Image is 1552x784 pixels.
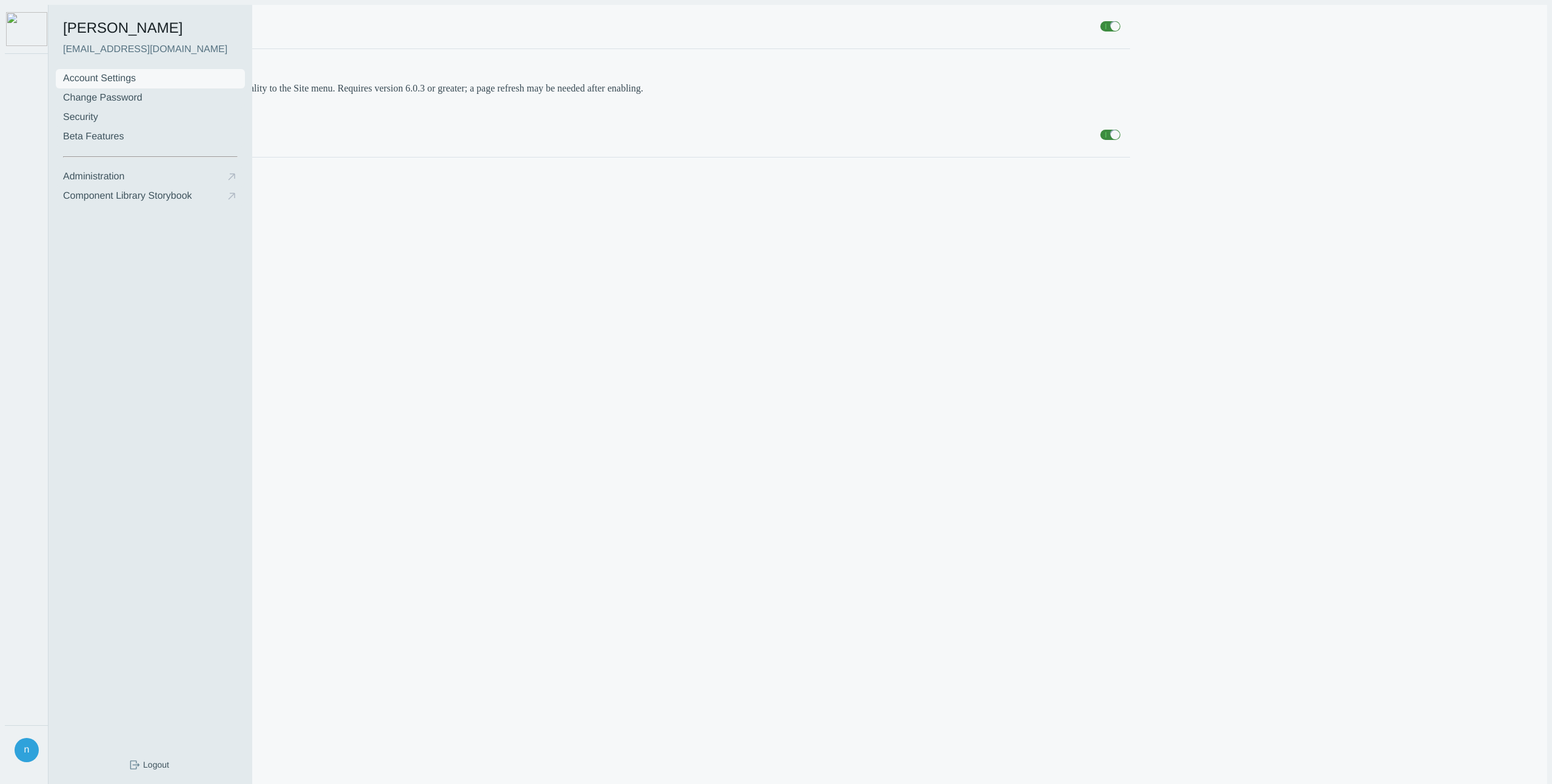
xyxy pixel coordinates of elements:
[15,738,39,762] div: n
[58,83,643,93] span: This adds the Layouts tab and supported functionality to the Site menu. Requires version 6.0.3 or...
[56,88,245,108] a: Change Password
[141,759,172,771] span: Logout
[63,19,238,38] div: [PERSON_NAME]
[63,42,238,57] div: [EMAIL_ADDRESS][DOMAIN_NAME]
[56,127,245,147] a: Beta Features
[124,755,176,774] button: Logout
[56,167,245,187] a: Administration
[56,69,245,88] a: Account Settings
[56,187,245,206] a: Component Library Storybook
[56,108,245,127] a: Security
[6,12,47,46] img: logo.png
